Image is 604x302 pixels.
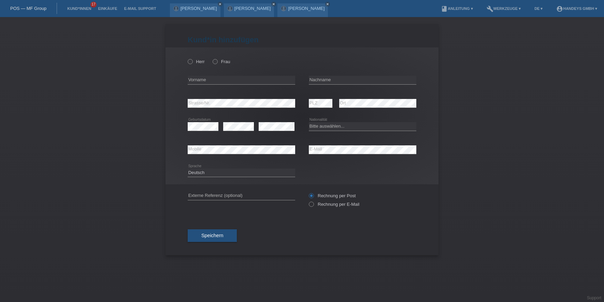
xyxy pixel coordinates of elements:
[271,2,276,6] a: close
[309,193,313,202] input: Rechnung per Post
[213,59,217,63] input: Frau
[587,296,601,300] a: Support
[483,6,524,11] a: buildWerkzeuge ▾
[188,229,237,242] button: Speichern
[90,2,97,8] span: 17
[326,2,329,6] i: close
[188,59,192,63] input: Herr
[309,202,359,207] label: Rechnung per E-Mail
[188,59,205,64] label: Herr
[213,59,230,64] label: Frau
[234,6,271,11] a: [PERSON_NAME]
[95,6,120,11] a: Einkäufe
[531,6,546,11] a: DE ▾
[181,6,217,11] a: [PERSON_NAME]
[309,193,356,198] label: Rechnung per Post
[288,6,325,11] a: [PERSON_NAME]
[218,2,222,6] i: close
[218,2,222,6] a: close
[64,6,95,11] a: Kund*innen
[272,2,275,6] i: close
[437,6,476,11] a: bookAnleitung ▾
[441,5,448,12] i: book
[325,2,330,6] a: close
[309,202,313,210] input: Rechnung per E-Mail
[553,6,601,11] a: account_circleHandeys GmbH ▾
[188,35,416,44] h1: Kund*in hinzufügen
[556,5,563,12] i: account_circle
[201,233,223,238] span: Speichern
[121,6,160,11] a: E-Mail Support
[487,5,493,12] i: build
[10,6,46,11] a: POS — MF Group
